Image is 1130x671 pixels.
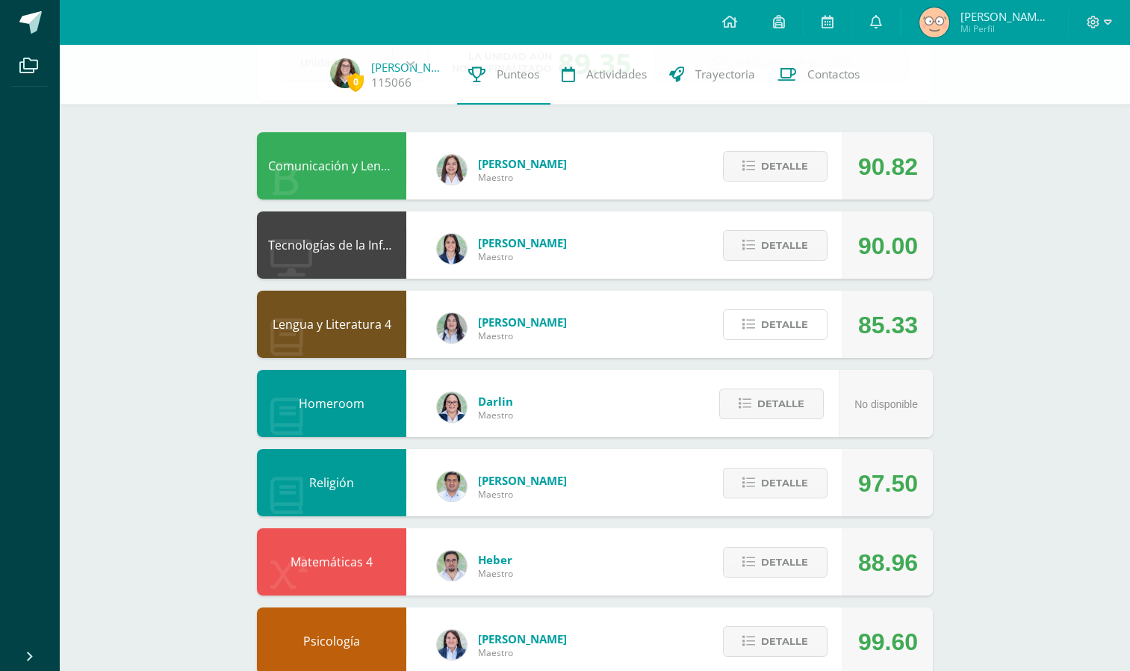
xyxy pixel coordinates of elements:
[478,235,567,250] span: [PERSON_NAME]
[761,469,808,497] span: Detalle
[478,552,513,567] span: Heber
[347,72,364,91] span: 0
[807,67,860,82] span: Contactos
[919,7,949,37] img: 6366ed5ed987100471695a0532754633.png
[723,151,828,182] button: Detalle
[478,315,567,330] span: [PERSON_NAME]
[437,392,467,422] img: 571966f00f586896050bf2f129d9ef0a.png
[761,232,808,259] span: Detalle
[257,132,406,200] div: Comunicación y Lenguaje L3 Inglés 4
[437,234,467,264] img: 7489ccb779e23ff9f2c3e89c21f82ed0.png
[695,67,755,82] span: Trayectoria
[761,152,808,180] span: Detalle
[586,67,647,82] span: Actividades
[330,58,360,88] img: 7a8bb309cd2690a783a0c444a844ac85.png
[478,250,567,263] span: Maestro
[723,230,828,261] button: Detalle
[257,211,406,279] div: Tecnologías de la Información y la Comunicación 4
[257,370,406,437] div: Homeroom
[371,60,446,75] a: [PERSON_NAME]
[761,311,808,338] span: Detalle
[960,22,1050,35] span: Mi Perfil
[723,626,828,657] button: Detalle
[478,409,513,421] span: Maestro
[257,291,406,358] div: Lengua y Literatura 4
[550,45,658,105] a: Actividades
[478,394,513,409] span: Darlin
[478,171,567,184] span: Maestro
[658,45,766,105] a: Trayectoria
[761,548,808,576] span: Detalle
[478,330,567,342] span: Maestro
[858,133,918,200] div: 90.82
[723,309,828,340] button: Detalle
[854,398,918,410] span: No disponible
[478,631,567,646] span: [PERSON_NAME]
[371,75,412,90] a: 115066
[257,449,406,516] div: Religión
[723,468,828,498] button: Detalle
[437,155,467,185] img: acecb51a315cac2de2e3deefdb732c9f.png
[478,567,513,580] span: Maestro
[723,547,828,578] button: Detalle
[761,628,808,655] span: Detalle
[858,212,918,279] div: 90.00
[497,67,539,82] span: Punteos
[858,529,918,596] div: 88.96
[437,313,467,343] img: df6a3bad71d85cf97c4a6d1acf904499.png
[478,646,567,659] span: Maestro
[858,291,918,359] div: 85.33
[457,45,550,105] a: Punteos
[960,9,1050,24] span: [PERSON_NAME] de los Angeles
[437,630,467,660] img: 101204560ce1c1800cde82bcd5e5712f.png
[437,551,467,581] img: 00229b7027b55c487e096d516d4a36c4.png
[257,528,406,596] div: Matemáticas 4
[478,473,567,488] span: [PERSON_NAME]
[478,156,567,171] span: [PERSON_NAME]
[766,45,871,105] a: Contactos
[719,389,824,419] button: Detalle
[478,488,567,501] span: Maestro
[437,471,467,501] img: f767cae2d037801592f2ba1a5db71a2a.png
[757,390,804,418] span: Detalle
[858,450,918,517] div: 97.50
